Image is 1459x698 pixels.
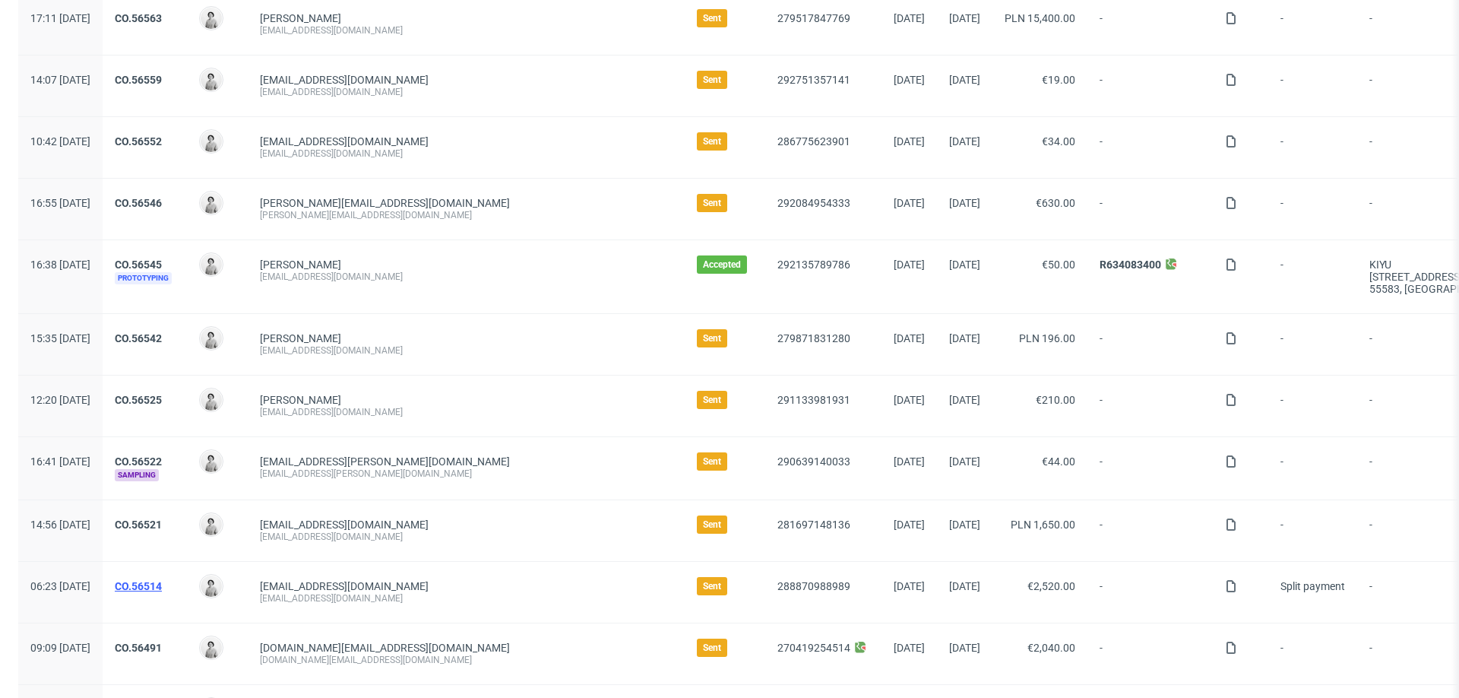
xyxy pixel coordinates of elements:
[30,455,90,468] span: 16:41 [DATE]
[1036,394,1075,406] span: €210.00
[703,519,721,531] span: Sent
[260,531,673,543] div: [EMAIL_ADDRESS][DOMAIN_NAME]
[30,74,90,86] span: 14:07 [DATE]
[1280,580,1345,592] span: Split payment
[949,12,980,24] span: [DATE]
[260,197,510,209] span: [PERSON_NAME][EMAIL_ADDRESS][DOMAIN_NAME]
[1019,332,1075,344] span: PLN 196.00
[777,519,850,531] a: 281697148136
[201,8,222,29] img: Dudek Mariola
[949,135,980,148] span: [DATE]
[260,332,341,344] a: [PERSON_NAME]
[30,394,90,406] span: 12:20 [DATE]
[1005,12,1075,24] span: PLN 15,400.00
[894,332,925,344] span: [DATE]
[201,131,222,152] img: Dudek Mariola
[115,469,159,481] span: Sampling
[260,654,673,666] div: [DOMAIN_NAME][EMAIL_ADDRESS][DOMAIN_NAME]
[1100,12,1201,36] span: -
[1100,74,1201,98] span: -
[1100,519,1201,543] span: -
[1042,259,1075,271] span: €50.00
[1280,135,1345,160] span: -
[949,642,980,654] span: [DATE]
[260,271,673,283] div: [EMAIL_ADDRESS][DOMAIN_NAME]
[703,580,721,592] span: Sent
[1100,135,1201,160] span: -
[115,74,162,86] a: CO.56559
[703,197,721,209] span: Sent
[260,12,341,24] a: [PERSON_NAME]
[1280,332,1345,357] span: -
[260,394,341,406] a: [PERSON_NAME]
[894,580,925,592] span: [DATE]
[115,519,162,531] a: CO.56521
[703,642,721,654] span: Sent
[703,332,721,344] span: Sent
[1280,394,1345,418] span: -
[1280,519,1345,543] span: -
[894,642,925,654] span: [DATE]
[703,394,721,406] span: Sent
[949,332,980,344] span: [DATE]
[703,74,721,86] span: Sent
[949,74,980,86] span: [DATE]
[30,197,90,209] span: 16:55 [DATE]
[777,12,850,24] a: 279517847769
[777,332,850,344] a: 279871831280
[949,519,980,531] span: [DATE]
[30,519,90,531] span: 14:56 [DATE]
[777,455,850,468] a: 290639140033
[1011,519,1075,531] span: PLN 1,650.00
[260,148,673,160] div: [EMAIL_ADDRESS][DOMAIN_NAME]
[115,197,162,209] a: CO.56546
[260,519,429,531] span: [EMAIL_ADDRESS][DOMAIN_NAME]
[777,197,850,209] a: 292084954333
[201,514,222,535] img: Dudek Mariola
[115,580,162,592] a: CO.56514
[260,86,673,98] div: [EMAIL_ADDRESS][DOMAIN_NAME]
[201,254,222,275] img: Dudek Mariola
[1036,197,1075,209] span: €630.00
[703,455,721,468] span: Sent
[1100,332,1201,357] span: -
[201,389,222,411] img: Dudek Mariola
[260,455,510,468] span: [EMAIL_ADDRESS][PERSON_NAME][DOMAIN_NAME]
[260,642,510,654] span: [DOMAIN_NAME][EMAIL_ADDRESS][DOMAIN_NAME]
[894,74,925,86] span: [DATE]
[260,209,673,221] div: [PERSON_NAME][EMAIL_ADDRESS][DOMAIN_NAME]
[777,642,850,654] a: 270419254514
[1280,642,1345,666] span: -
[1280,455,1345,481] span: -
[777,259,850,271] a: 292135789786
[115,259,162,271] a: CO.56545
[894,519,925,531] span: [DATE]
[260,406,673,418] div: [EMAIL_ADDRESS][DOMAIN_NAME]
[1100,259,1161,271] a: R634083400
[777,74,850,86] a: 292751357141
[894,455,925,468] span: [DATE]
[1280,259,1345,295] span: -
[30,12,90,24] span: 17:11 [DATE]
[260,24,673,36] div: [EMAIL_ADDRESS][DOMAIN_NAME]
[1042,135,1075,148] span: €34.00
[260,592,673,604] div: [EMAIL_ADDRESS][DOMAIN_NAME]
[777,135,850,148] a: 286775623901
[201,69,222,90] img: Dudek Mariola
[115,12,162,24] a: CO.56563
[260,344,673,357] div: [EMAIL_ADDRESS][DOMAIN_NAME]
[703,259,741,271] span: Accepted
[1280,74,1345,98] span: -
[260,259,341,271] a: [PERSON_NAME]
[115,272,172,284] span: Prototyping
[115,332,162,344] a: CO.56542
[949,394,980,406] span: [DATE]
[30,642,90,654] span: 09:09 [DATE]
[115,642,162,654] a: CO.56491
[1100,455,1201,481] span: -
[777,394,850,406] a: 291133981931
[1042,455,1075,468] span: €44.00
[1280,12,1345,36] span: -
[115,394,162,406] a: CO.56525
[260,74,429,86] a: [EMAIL_ADDRESS][DOMAIN_NAME]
